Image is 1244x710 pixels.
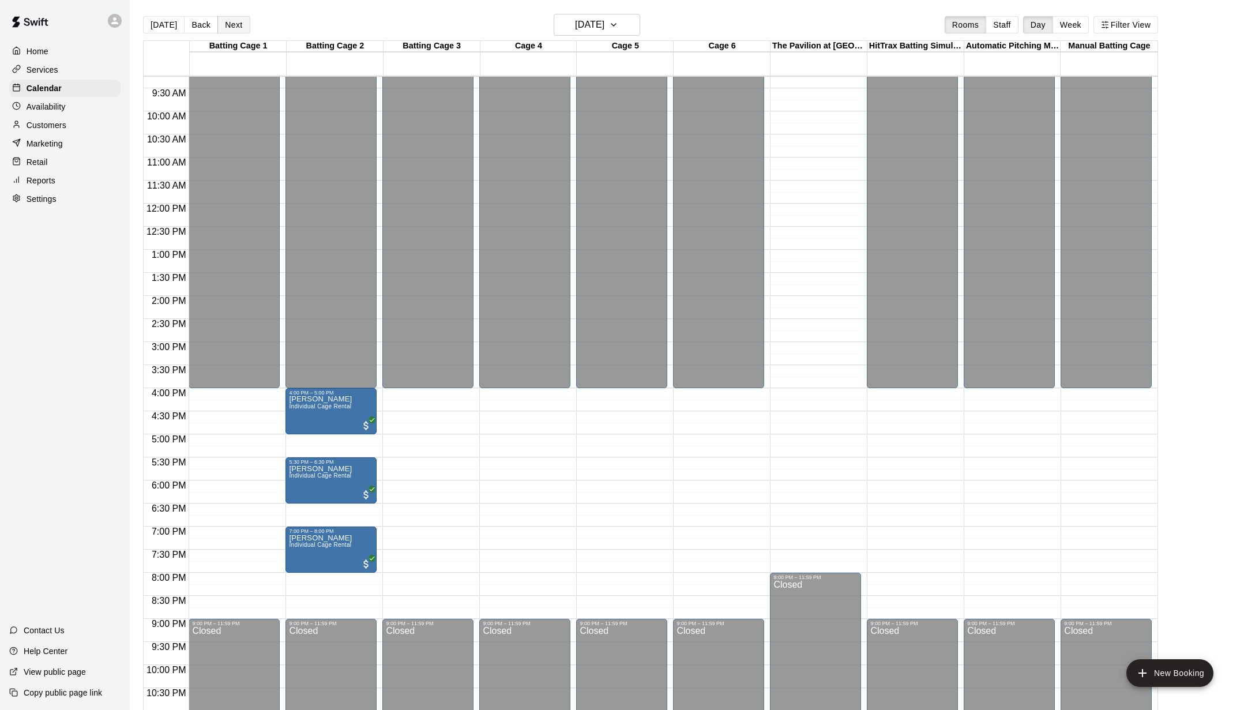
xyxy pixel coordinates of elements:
div: Batting Cage 2 [287,41,384,52]
a: Availability [9,98,121,115]
span: Individual Cage Rental [289,472,351,479]
p: Home [27,46,48,57]
button: Staff [986,16,1018,33]
div: 9:00 PM – 11:59 PM [192,621,276,626]
button: [DATE] [143,16,185,33]
p: Copy public page link [24,687,102,698]
a: Calendar [9,80,121,97]
h6: [DATE] [575,17,604,33]
span: 5:30 PM [149,457,189,467]
span: 6:30 PM [149,504,189,513]
span: All customers have paid [360,489,372,501]
span: 10:00 AM [144,111,189,121]
div: Cage 6 [674,41,771,52]
span: 9:00 PM [149,619,189,629]
div: 9:00 PM – 11:59 PM [580,621,664,626]
span: 9:30 PM [149,642,189,652]
div: 8:00 PM – 11:59 PM [773,574,858,580]
div: 9:00 PM – 11:59 PM [677,621,761,626]
span: 4:30 PM [149,411,189,421]
span: 12:00 PM [144,204,189,213]
span: 10:30 PM [144,688,189,698]
p: Contact Us [24,625,65,636]
div: 7:00 PM – 8:00 PM [289,528,373,534]
div: HitTrax Batting Simulator [867,41,964,52]
a: Retail [9,153,121,171]
a: Home [9,43,121,60]
span: 2:30 PM [149,319,189,329]
p: Help Center [24,645,67,657]
button: Week [1053,16,1089,33]
div: 9:00 PM – 11:59 PM [483,621,567,626]
span: 3:00 PM [149,342,189,352]
div: Cage 5 [577,41,674,52]
div: 5:30 PM – 6:30 PM [289,459,373,465]
span: 8:30 PM [149,596,189,606]
div: 9:00 PM – 11:59 PM [967,621,1051,626]
button: [DATE] [554,14,640,36]
p: View public page [24,666,86,678]
span: 3:30 PM [149,365,189,375]
span: 7:30 PM [149,550,189,559]
span: 1:00 PM [149,250,189,260]
button: Back [184,16,218,33]
p: Settings [27,193,57,205]
div: 5:30 PM – 6:30 PM: Josh Ivy [285,457,377,504]
span: 9:30 AM [149,88,189,98]
div: 9:00 PM – 11:59 PM [870,621,954,626]
span: 8:00 PM [149,573,189,583]
div: The Pavilion at [GEOGRAPHIC_DATA] [771,41,867,52]
button: Next [217,16,250,33]
button: add [1126,659,1213,687]
p: Services [27,64,58,76]
div: Automatic Pitching Machines [964,41,1061,52]
span: 11:30 AM [144,181,189,190]
span: 11:00 AM [144,157,189,167]
span: 1:30 PM [149,273,189,283]
span: 4:00 PM [149,388,189,398]
span: Individual Cage Rental [289,542,351,548]
a: Customers [9,117,121,134]
p: Availability [27,101,66,112]
div: 4:00 PM – 5:00 PM [289,390,373,396]
span: 7:00 PM [149,527,189,536]
span: 12:30 PM [144,227,189,236]
span: 6:00 PM [149,480,189,490]
button: Filter View [1093,16,1158,33]
div: 4:00 PM – 5:00 PM: Josh Ivy [285,388,377,434]
button: Day [1023,16,1053,33]
p: Retail [27,156,48,168]
span: All customers have paid [360,558,372,570]
div: 9:00 PM – 11:59 PM [289,621,373,626]
span: All customers have paid [360,420,372,431]
div: Batting Cage 1 [190,41,287,52]
p: Marketing [27,138,63,149]
div: 7:00 PM – 8:00 PM: Josh Ivy [285,527,377,573]
p: Customers [27,119,66,131]
div: Manual Batting Cage [1061,41,1157,52]
span: Individual Cage Rental [289,403,351,410]
a: Settings [9,190,121,208]
a: Marketing [9,135,121,152]
div: 9:00 PM – 11:59 PM [1064,621,1148,626]
span: 10:30 AM [144,134,189,144]
span: 2:00 PM [149,296,189,306]
button: Rooms [945,16,986,33]
a: Reports [9,172,121,189]
a: Services [9,61,121,78]
p: Reports [27,175,55,186]
span: 5:00 PM [149,434,189,444]
p: Calendar [27,82,62,94]
div: Cage 4 [480,41,577,52]
div: Batting Cage 3 [384,41,480,52]
div: 9:00 PM – 11:59 PM [386,621,470,626]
